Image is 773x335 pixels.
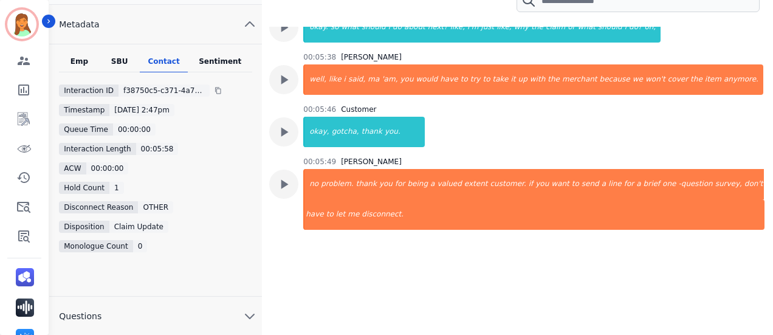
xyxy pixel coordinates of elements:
[109,182,124,194] div: 1
[600,169,607,199] div: a
[242,17,257,32] svg: chevron up
[449,12,466,43] div: like,
[517,64,529,95] div: up
[459,64,469,95] div: to
[623,169,636,199] div: for
[580,169,600,199] div: send
[415,64,439,95] div: would
[380,64,399,95] div: 'am,
[340,12,360,43] div: what
[429,169,436,199] div: a
[328,64,343,95] div: like
[59,123,113,136] div: Queue Time
[495,12,512,43] div: like,
[489,169,527,199] div: customer.
[387,12,391,43] div: i
[436,169,462,199] div: valued
[366,64,380,95] div: ma
[529,64,546,95] div: with
[59,162,86,174] div: ACW
[59,182,109,194] div: Hold Count
[59,104,109,116] div: Timestamp
[140,57,188,72] div: Contact
[479,12,495,43] div: just
[677,169,713,199] div: -question
[566,12,576,43] div: or
[355,169,378,199] div: thank
[343,64,347,95] div: i
[304,169,320,199] div: no
[59,221,109,233] div: Disposition
[242,309,257,323] svg: chevron down
[341,105,376,114] div: Customer
[545,12,566,43] div: claim
[466,12,479,43] div: i'm
[113,123,156,136] div: 00:00:00
[59,143,136,155] div: Interaction Length
[59,240,132,252] div: Monologue Count
[394,169,407,199] div: for
[689,64,704,95] div: the
[463,169,489,199] div: extent
[109,104,174,116] div: [DATE] 2:47pm
[138,201,173,213] div: OTHER
[607,169,623,199] div: line
[534,169,550,199] div: you
[571,169,580,199] div: to
[133,240,148,252] div: 0
[481,64,491,95] div: to
[59,85,119,97] div: Interaction ID
[644,64,667,95] div: won't
[119,85,210,97] div: f38750c5-c371-4a76-8780-e3ab31abb88d
[360,199,764,230] div: disconnect.
[335,199,346,230] div: let
[403,12,427,43] div: about
[510,64,517,95] div: it
[643,12,661,43] div: oh,
[188,57,252,72] div: Sentiment
[642,169,662,199] div: brief
[303,52,336,62] div: 00:05:38
[391,12,403,43] div: do
[624,12,628,43] div: i
[704,64,723,95] div: item
[530,12,545,43] div: the
[136,143,179,155] div: 00:05:58
[561,64,599,95] div: merchant
[303,157,336,167] div: 00:05:49
[399,64,414,95] div: you
[631,64,644,95] div: we
[86,162,129,174] div: 00:00:00
[100,57,140,72] div: SBU
[347,64,366,95] div: said,
[550,169,570,199] div: want
[597,12,624,43] div: should
[59,57,99,72] div: Emp
[304,64,328,95] div: well,
[341,52,402,62] div: [PERSON_NAME]
[360,117,383,147] div: thank
[714,169,743,199] div: survey,
[576,12,596,43] div: what
[383,117,425,147] div: you.
[469,64,482,95] div: try
[303,105,336,114] div: 00:05:46
[527,169,535,199] div: if
[513,12,531,43] div: why
[49,18,109,30] span: Metadata
[492,64,510,95] div: take
[320,169,354,199] div: problem.
[304,12,329,43] div: okay.
[406,169,429,199] div: being
[325,199,335,230] div: to
[378,169,394,199] div: you
[304,199,325,230] div: have
[331,117,360,147] div: gotcha,
[661,169,677,199] div: one
[59,201,138,213] div: Disconnect Reason
[439,64,459,95] div: have
[109,221,168,233] div: Claim Update
[667,64,689,95] div: cover
[360,12,387,43] div: should
[427,12,449,43] div: next?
